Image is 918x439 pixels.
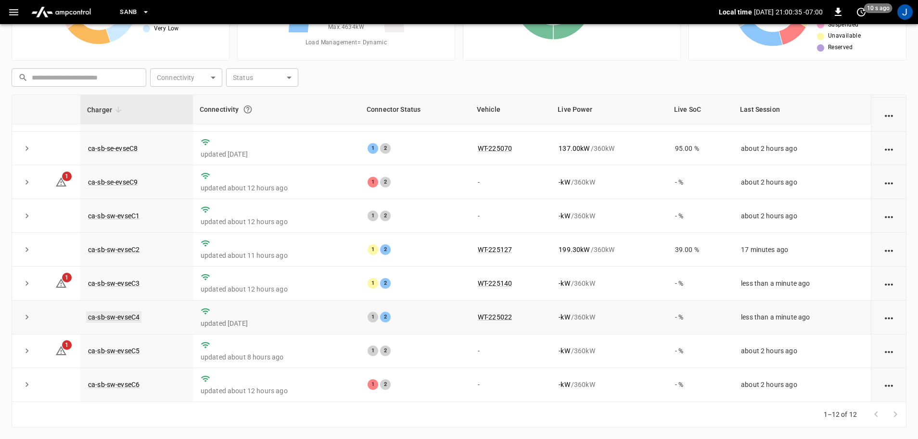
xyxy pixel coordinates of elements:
[828,31,861,41] span: Unavailable
[201,217,352,226] p: updated about 12 hours ago
[733,266,871,300] td: less than a minute ago
[824,410,857,419] p: 1–12 of 12
[20,344,34,358] button: expand row
[559,312,660,322] div: / 360 kW
[470,334,551,368] td: -
[733,301,871,334] td: less than a minute ago
[883,380,895,389] div: action cell options
[154,24,179,34] span: Very Low
[667,266,733,300] td: - %
[87,104,125,116] span: Charger
[20,310,34,324] button: expand row
[559,211,570,221] p: - kW
[883,245,895,254] div: action cell options
[368,379,378,390] div: 1
[368,244,378,255] div: 1
[883,177,895,187] div: action cell options
[883,312,895,322] div: action cell options
[559,346,570,356] p: - kW
[20,141,34,156] button: expand row
[733,368,871,402] td: about 2 hours ago
[667,95,733,124] th: Live SoC
[897,4,913,20] div: profile-icon
[883,346,895,356] div: action cell options
[201,386,352,396] p: updated about 12 hours ago
[559,380,660,389] div: / 360 kW
[55,346,67,354] a: 1
[883,211,895,221] div: action cell options
[116,3,153,22] button: SanB
[667,368,733,402] td: - %
[88,279,140,287] a: ca-sb-sw-evseC3
[559,144,660,153] div: / 360 kW
[27,3,95,21] img: ampcontrol.io logo
[559,177,660,187] div: / 360 kW
[55,279,67,287] a: 1
[559,279,660,288] div: / 360 kW
[380,278,391,289] div: 2
[864,3,892,13] span: 10 s ago
[883,144,895,153] div: action cell options
[368,312,378,322] div: 1
[667,199,733,233] td: - %
[368,143,378,154] div: 1
[360,95,470,124] th: Connector Status
[201,352,352,362] p: updated about 8 hours ago
[328,23,364,32] span: Max. 4634 kW
[88,212,140,220] a: ca-sb-sw-evseC1
[380,177,391,187] div: 2
[559,312,570,322] p: - kW
[88,246,140,253] a: ca-sb-sw-evseC2
[86,311,141,323] a: ca-sb-sw-evseC4
[667,165,733,199] td: - %
[667,301,733,334] td: - %
[88,145,138,152] a: ca-sb-se-evseC8
[368,211,378,221] div: 1
[559,144,589,153] p: 137.00 kW
[201,319,352,328] p: updated [DATE]
[733,95,871,124] th: Last Session
[559,211,660,221] div: / 360 kW
[828,43,853,53] span: Reserved
[883,279,895,288] div: action cell options
[559,380,570,389] p: - kW
[200,101,353,118] div: Connectivity
[478,313,512,321] a: WT-225022
[88,381,140,388] a: ca-sb-sw-evseC6
[239,101,256,118] button: Connection between the charger and our software.
[368,278,378,289] div: 1
[55,178,67,186] a: 1
[719,7,752,17] p: Local time
[754,7,823,17] p: [DATE] 21:00:35 -07:00
[88,178,138,186] a: ca-sb-se-evseC9
[380,379,391,390] div: 2
[368,177,378,187] div: 1
[20,209,34,223] button: expand row
[883,110,895,120] div: action cell options
[478,145,512,152] a: WT-225070
[380,244,391,255] div: 2
[478,246,512,253] a: WT-225127
[478,279,512,287] a: WT-225140
[62,172,72,181] span: 1
[306,38,387,48] span: Load Management = Dynamic
[733,132,871,165] td: about 2 hours ago
[380,211,391,221] div: 2
[559,245,589,254] p: 199.30 kW
[201,149,352,159] p: updated [DATE]
[828,20,859,30] span: Suspended
[470,199,551,233] td: -
[470,368,551,402] td: -
[559,279,570,288] p: - kW
[559,346,660,356] div: / 360 kW
[20,377,34,392] button: expand row
[380,346,391,356] div: 2
[380,143,391,154] div: 2
[20,175,34,189] button: expand row
[667,233,733,266] td: 39.00 %
[201,284,352,294] p: updated about 12 hours ago
[854,4,869,20] button: set refresh interval
[667,132,733,165] td: 95.00 %
[559,177,570,187] p: - kW
[20,242,34,257] button: expand row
